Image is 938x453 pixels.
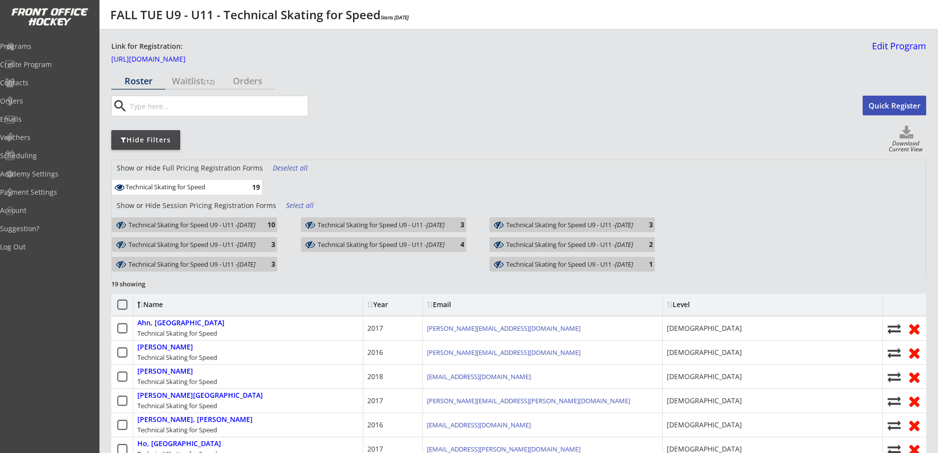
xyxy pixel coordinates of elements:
[868,41,926,59] a: Edit Program
[506,260,633,269] div: Technical Skating for Speed U9 - U11
[126,183,240,192] div: Technical Skating for Speed
[506,240,633,249] div: Technical Skating for Speed U9 - U11
[506,220,633,230] div: Technical Skating for Speed U9 - U11
[667,420,742,430] div: [DEMOGRAPHIC_DATA]
[427,372,531,381] a: [EMAIL_ADDRESS][DOMAIN_NAME]
[615,220,633,229] em: [DATE]
[633,260,653,268] div: 1
[137,377,217,386] div: Technical Skating for Speed
[367,420,383,430] div: 2016
[111,279,182,288] div: 19 showing
[885,140,926,154] div: Download Current View
[318,220,445,230] div: Technical Skating for Speed U9 - U11
[256,241,275,248] div: 3
[318,221,445,228] div: Technical Skating for Speed U9 - U11 -
[111,56,210,67] a: [URL][DOMAIN_NAME]
[367,372,383,382] div: 2018
[137,353,217,362] div: Technical Skating for Speed
[667,301,755,308] div: Level
[667,396,742,406] div: [DEMOGRAPHIC_DATA]
[256,221,275,228] div: 10
[906,418,922,433] button: Remove from roster (no refund)
[367,301,419,308] div: Year
[906,393,922,409] button: Remove from roster (no refund)
[633,241,653,248] div: 2
[166,76,220,85] div: Waitlist
[237,260,256,269] em: [DATE]
[137,329,217,338] div: Technical Skating for Speed
[667,348,742,357] div: [DEMOGRAPHIC_DATA]
[129,221,256,228] div: Technical Skating for Speed U9 - U11 -
[887,322,902,335] button: Move player
[129,220,256,230] div: Technical Skating for Speed U9 - U11
[128,96,308,116] input: Type here...
[506,261,633,268] div: Technical Skating for Speed U9 - U11 -
[137,401,217,410] div: Technical Skating for Speed
[111,135,180,145] div: Hide Filters
[237,220,256,229] em: [DATE]
[110,9,409,21] div: FALL TUE U9 - U11 - Technical Skating for Speed
[137,425,217,434] div: Technical Skating for Speed
[137,343,193,351] div: [PERSON_NAME]
[427,324,581,333] a: [PERSON_NAME][EMAIL_ADDRESS][DOMAIN_NAME]
[506,241,633,248] div: Technical Skating for Speed U9 - U11 -
[137,319,225,327] div: Ahn, [GEOGRAPHIC_DATA]
[318,241,445,248] div: Technical Skating for Speed U9 - U11 -
[237,240,256,249] em: [DATE]
[129,240,256,249] div: Technical Skating for Speed U9 - U11
[273,163,309,173] div: Deselect all
[667,323,742,333] div: [DEMOGRAPHIC_DATA]
[426,240,445,249] em: [DATE]
[615,260,633,269] em: [DATE]
[129,241,256,248] div: Technical Skating for Speed U9 - U11 -
[137,440,221,448] div: Ho, [GEOGRAPHIC_DATA]
[887,126,926,140] button: Click to download full roster. Your browser settings may try to block it, check your security set...
[112,163,268,173] div: Show or Hide Full Pricing Registration Forms
[887,418,902,432] button: Move player
[137,301,218,308] div: Name
[381,14,409,21] em: Starts [DATE]
[427,301,516,308] div: Email
[887,394,902,408] button: Move player
[887,346,902,359] button: Move player
[286,201,323,210] div: Select all
[221,76,275,85] div: Orders
[112,201,281,210] div: Show or Hide Session Pricing Registration Forms
[318,240,445,249] div: Technical Skating for Speed U9 - U11
[256,260,275,268] div: 3
[906,369,922,384] button: Remove from roster (no refund)
[240,183,260,191] div: 19
[633,221,653,228] div: 3
[615,240,633,249] em: [DATE]
[906,321,922,336] button: Remove from roster (no refund)
[427,348,581,357] a: [PERSON_NAME][EMAIL_ADDRESS][DOMAIN_NAME]
[112,98,128,114] button: search
[126,183,240,191] div: Technical Skating for Speed
[426,220,445,229] em: [DATE]
[129,260,256,269] div: Technical Skating for Speed U9 - U11
[863,96,926,115] button: Quick Register
[11,8,89,26] img: FOH%20White%20Logo%20Transparent.png
[445,221,464,228] div: 3
[137,391,263,400] div: [PERSON_NAME][GEOGRAPHIC_DATA]
[667,372,742,382] div: [DEMOGRAPHIC_DATA]
[204,77,215,86] font: (12)
[887,370,902,383] button: Move player
[367,396,383,406] div: 2017
[137,416,253,424] div: [PERSON_NAME], [PERSON_NAME]
[906,345,922,360] button: Remove from roster (no refund)
[111,76,165,85] div: Roster
[367,348,383,357] div: 2016
[445,241,464,248] div: 4
[506,221,633,228] div: Technical Skating for Speed U9 - U11 -
[427,396,630,405] a: [PERSON_NAME][EMAIL_ADDRESS][PERSON_NAME][DOMAIN_NAME]
[111,41,184,52] div: Link for Registration:
[427,420,531,429] a: [EMAIL_ADDRESS][DOMAIN_NAME]
[137,367,193,376] div: [PERSON_NAME]
[129,261,256,268] div: Technical Skating for Speed U9 - U11 -
[367,323,383,333] div: 2017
